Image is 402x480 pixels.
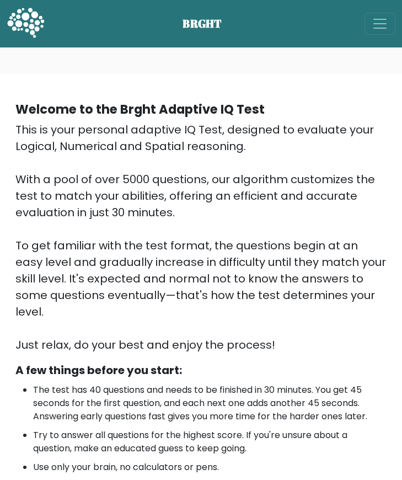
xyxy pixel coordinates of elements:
[183,15,235,32] span: BRGHT
[15,121,387,353] div: This is your personal adaptive IQ Test, designed to evaluate your Logical, Numerical and Spatial ...
[33,429,387,455] li: Try to answer all questions for the highest score. If you're unsure about a question, make an edu...
[15,362,387,378] div: A few things before you start:
[15,100,265,118] b: Welcome to the Brght Adaptive IQ Test
[365,13,395,35] button: Toggle navigation
[33,461,387,474] li: Use only your brain, no calculators or pens.
[33,383,387,423] li: The test has 40 questions and needs to be finished in 30 minutes. You get 45 seconds for the firs...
